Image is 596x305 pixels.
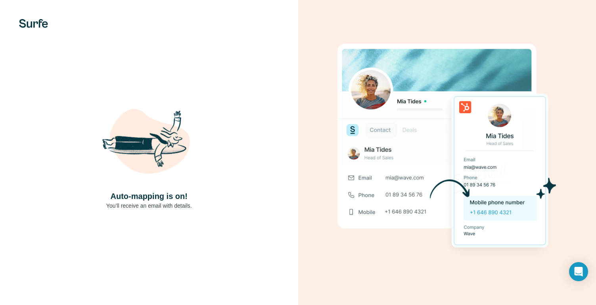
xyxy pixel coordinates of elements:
div: Open Intercom Messenger [569,262,588,281]
img: Shaka Illustration [102,95,197,191]
p: You’ll receive an email with details. [106,202,192,210]
img: Surfe's logo [19,19,48,28]
img: Download Success [337,44,556,261]
h4: Auto-mapping is on! [111,191,188,202]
